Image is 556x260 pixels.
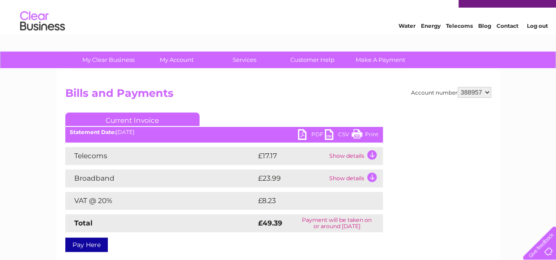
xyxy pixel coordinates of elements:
strong: £49.39 [258,219,282,227]
a: PDF [298,129,325,142]
td: Broadband [65,169,256,187]
a: Print [352,129,378,142]
a: Energy [421,38,441,45]
a: Make A Payment [344,52,417,68]
td: VAT @ 20% [65,192,256,210]
td: £17.17 [256,147,327,165]
a: Customer Help [276,52,349,68]
a: Services [208,52,281,68]
td: Telecoms [65,147,256,165]
a: My Account [140,52,213,68]
td: Show details [327,169,383,187]
td: £8.23 [256,192,362,210]
a: Water [399,38,416,45]
div: Clear Business is a trading name of Verastar Limited (registered in [GEOGRAPHIC_DATA] No. 3667643... [67,5,490,43]
div: [DATE] [65,129,383,135]
a: Pay Here [65,238,108,252]
td: Payment will be taken on or around [DATE] [291,214,383,232]
b: Statement Date: [70,129,116,135]
strong: Total [74,219,93,227]
td: Show details [327,147,383,165]
a: Contact [497,38,518,45]
td: £23.99 [256,169,327,187]
a: Telecoms [446,38,473,45]
a: My Clear Business [72,52,145,68]
a: CSV [325,129,352,142]
a: Blog [478,38,491,45]
a: 0333 014 3131 [387,4,449,16]
img: logo.png [20,23,65,51]
a: Log out [526,38,548,45]
a: Current Invoice [65,113,199,126]
div: Account number [411,87,491,98]
h2: Bills and Payments [65,87,491,104]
